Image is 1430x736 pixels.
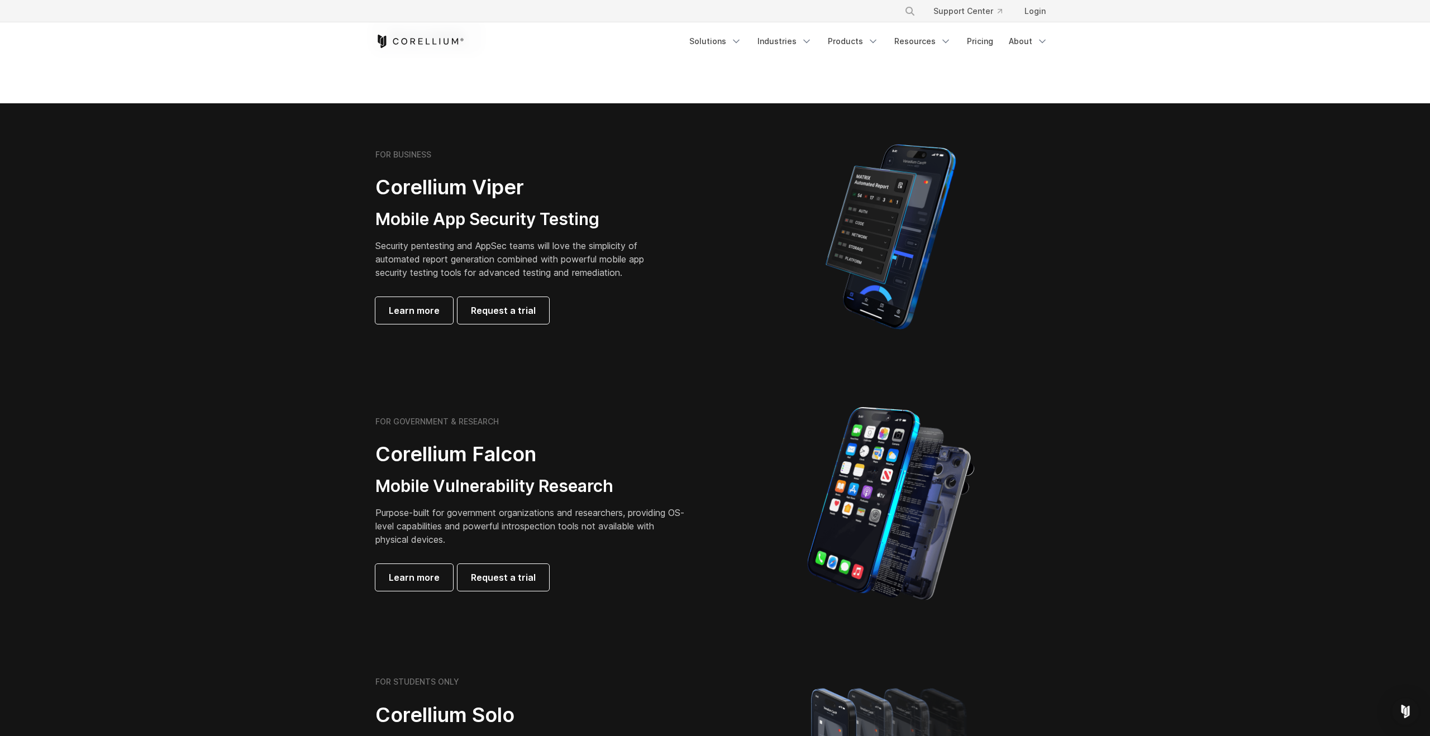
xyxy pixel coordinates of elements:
[389,571,440,584] span: Learn more
[471,571,536,584] span: Request a trial
[960,31,1000,51] a: Pricing
[375,677,459,687] h6: FOR STUDENTS ONLY
[375,442,688,467] h2: Corellium Falcon
[389,304,440,317] span: Learn more
[751,31,819,51] a: Industries
[375,506,688,546] p: Purpose-built for government organizations and researchers, providing OS-level capabilities and p...
[683,31,749,51] a: Solutions
[1016,1,1055,21] a: Login
[807,406,975,601] img: iPhone model separated into the mechanics used to build the physical device.
[683,31,1055,51] div: Navigation Menu
[1002,31,1055,51] a: About
[924,1,1011,21] a: Support Center
[375,564,453,591] a: Learn more
[471,304,536,317] span: Request a trial
[375,35,464,48] a: Corellium Home
[375,209,661,230] h3: Mobile App Security Testing
[375,175,661,200] h2: Corellium Viper
[1392,698,1419,725] div: Open Intercom Messenger
[375,150,431,160] h6: FOR BUSINESS
[457,297,549,324] a: Request a trial
[900,1,920,21] button: Search
[375,476,688,497] h3: Mobile Vulnerability Research
[375,297,453,324] a: Learn more
[375,239,661,279] p: Security pentesting and AppSec teams will love the simplicity of automated report generation comb...
[821,31,885,51] a: Products
[807,139,975,334] img: Corellium MATRIX automated report on iPhone showing app vulnerability test results across securit...
[375,702,688,728] h2: Corellium Solo
[888,31,958,51] a: Resources
[375,417,499,427] h6: FOR GOVERNMENT & RESEARCH
[891,1,1055,21] div: Navigation Menu
[457,564,549,591] a: Request a trial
